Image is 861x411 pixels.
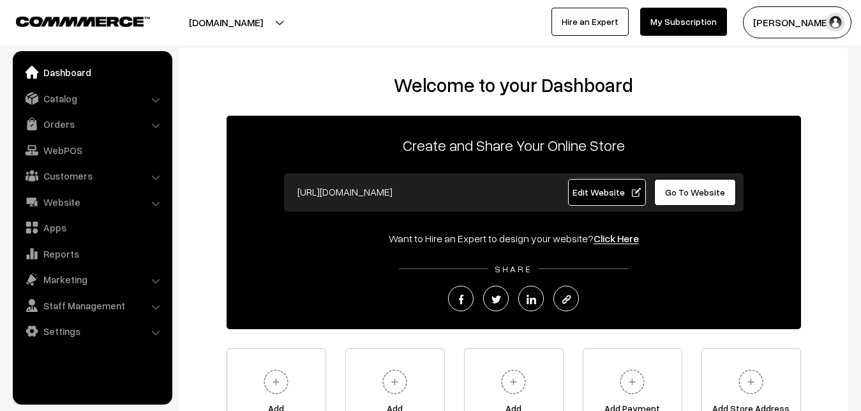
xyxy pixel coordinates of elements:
button: [PERSON_NAME] [743,6,851,38]
a: Hire an Expert [551,8,629,36]
h2: Welcome to your Dashboard [191,74,835,97]
p: Create and Share Your Online Store [227,134,801,157]
img: plus.svg [733,364,768,399]
span: Go To Website [665,187,725,198]
img: user [826,13,845,32]
button: [DOMAIN_NAME] [144,6,308,38]
a: Go To Website [654,179,737,206]
a: Marketing [16,268,168,291]
a: Website [16,190,168,213]
img: plus.svg [258,364,294,399]
img: COMMMERCE [16,17,150,26]
a: Click Here [594,232,639,245]
span: Edit Website [573,187,641,198]
a: Reports [16,242,168,265]
a: My Subscription [640,8,727,36]
a: COMMMERCE [16,13,128,28]
img: plus.svg [377,364,412,399]
a: Customers [16,164,168,187]
img: plus.svg [615,364,650,399]
a: Orders [16,112,168,136]
div: Want to Hire an Expert to design your website? [227,231,801,246]
a: Edit Website [568,179,646,206]
a: Apps [16,216,168,239]
a: Dashboard [16,61,168,84]
img: plus.svg [496,364,531,399]
a: WebPOS [16,139,168,162]
a: Staff Management [16,294,168,317]
a: Catalog [16,87,168,110]
a: Settings [16,320,168,343]
span: SHARE [488,263,539,274]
